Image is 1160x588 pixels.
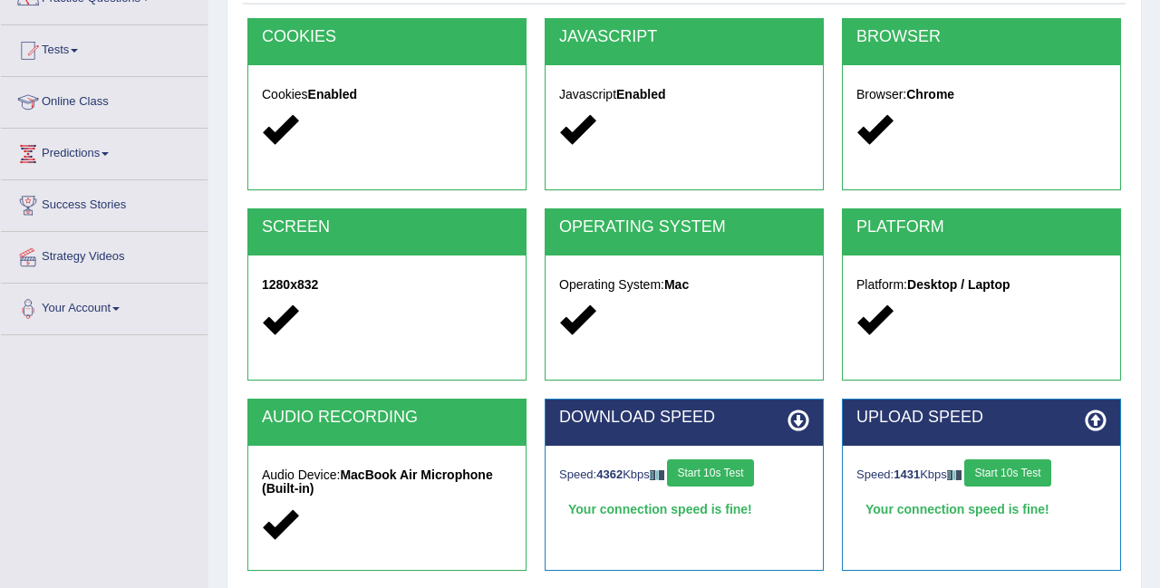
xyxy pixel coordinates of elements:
[650,470,664,480] img: ajax-loader-fb-connection.gif
[667,459,753,487] button: Start 10s Test
[1,180,208,226] a: Success Stories
[964,459,1050,487] button: Start 10s Test
[1,284,208,329] a: Your Account
[907,277,1010,292] strong: Desktop / Laptop
[559,88,809,101] h5: Javascript
[262,88,512,101] h5: Cookies
[616,87,665,101] strong: Enabled
[596,468,623,481] strong: 4362
[262,28,512,46] h2: COOKIES
[1,232,208,277] a: Strategy Videos
[559,218,809,236] h2: OPERATING SYSTEM
[856,496,1107,523] div: Your connection speed is fine!
[559,459,809,491] div: Speed: Kbps
[1,25,208,71] a: Tests
[559,278,809,292] h5: Operating System:
[856,88,1107,101] h5: Browser:
[308,87,357,101] strong: Enabled
[1,77,208,122] a: Online Class
[559,28,809,46] h2: JAVASCRIPT
[1,129,208,174] a: Predictions
[856,409,1107,427] h2: UPLOAD SPEED
[262,277,318,292] strong: 1280x832
[262,409,512,427] h2: AUDIO RECORDING
[559,496,809,523] div: Your connection speed is fine!
[664,277,689,292] strong: Mac
[894,468,920,481] strong: 1431
[856,278,1107,292] h5: Platform:
[262,218,512,236] h2: SCREEN
[906,87,954,101] strong: Chrome
[856,459,1107,491] div: Speed: Kbps
[262,468,512,496] h5: Audio Device:
[947,470,962,480] img: ajax-loader-fb-connection.gif
[559,409,809,427] h2: DOWNLOAD SPEED
[856,218,1107,236] h2: PLATFORM
[262,468,493,496] strong: MacBook Air Microphone (Built-in)
[856,28,1107,46] h2: BROWSER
